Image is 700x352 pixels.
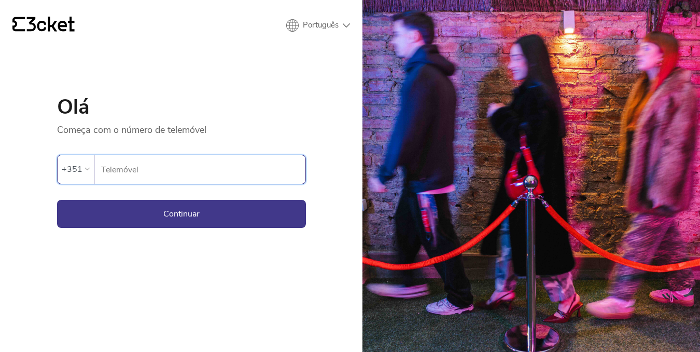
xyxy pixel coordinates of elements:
a: {' '} [12,17,75,34]
g: {' '} [12,17,25,32]
label: Telemóvel [94,155,305,184]
input: Telemóvel [101,155,305,184]
button: Continuar [57,200,306,228]
h1: Olá [57,97,306,117]
p: Começa com o número de telemóvel [57,117,306,136]
div: +351 [62,161,82,177]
